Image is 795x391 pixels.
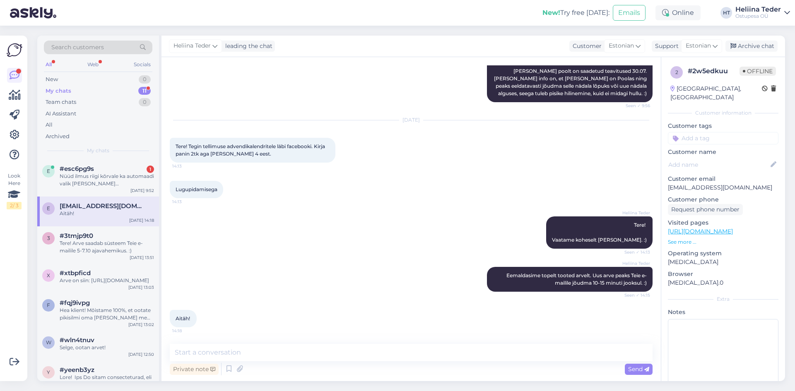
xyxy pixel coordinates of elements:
p: Notes [668,308,778,317]
span: f [47,302,50,308]
p: See more ... [668,238,778,246]
div: Archive chat [725,41,778,52]
input: Add a tag [668,132,778,144]
div: 2 / 3 [7,202,22,209]
span: #3tmjp9t0 [60,232,93,240]
div: # 2w5edkuu [688,66,740,76]
div: Look Here [7,172,22,209]
div: All [46,121,53,129]
div: 1 [147,166,154,173]
b: New! [542,9,560,17]
div: Online [655,5,701,20]
span: #xtbpficd [60,269,91,277]
span: My chats [87,147,109,154]
span: #esc6pg9s [60,165,94,173]
div: AI Assistant [46,110,76,118]
button: Emails [613,5,646,21]
span: Seen ✓ 14:13 [619,249,650,255]
div: Support [652,42,679,50]
span: 14:18 [172,328,203,334]
span: Tere! Tegin tellimuse advendikalendritele läbi facebooki. Kirja panin 2tk aga [PERSON_NAME] 4 eest. [176,143,326,157]
span: Send [628,365,649,373]
span: Estonian [609,41,634,50]
div: Team chats [46,98,76,106]
p: [EMAIL_ADDRESS][DOMAIN_NAME] [668,183,778,192]
div: [DATE] 12:50 [128,351,154,357]
span: estelleroosi@hotmail.com [60,202,146,210]
span: Estonian [686,41,711,50]
div: [DATE] [170,116,653,124]
div: My chats [46,87,71,95]
div: Aitäh! [60,210,154,217]
div: Extra [668,295,778,303]
div: [DATE] 13:51 [130,254,154,261]
a: Heliina TederOstupesa OÜ [735,6,790,19]
p: Customer name [668,148,778,156]
span: 2 [675,69,678,75]
p: Customer tags [668,122,778,130]
span: Heliina Teder [619,260,650,266]
p: [MEDICAL_DATA] [668,258,778,266]
div: Try free [DATE]: [542,8,609,18]
div: Private note [170,364,219,375]
div: Heliina Teder [735,6,781,13]
span: Heliina Teder [173,41,211,50]
span: #wln4tnuv [60,336,94,344]
div: [DATE] 14:18 [129,217,154,223]
p: Customer email [668,175,778,183]
span: Offline [740,67,776,76]
span: Seen ✓ 14:15 [619,292,650,298]
span: y [47,369,50,375]
div: Lore! Ips Do sitam consecteturad, eli Sedd eiusmodte incididu utlab? Etdolo magna aliqu enimadmin... [60,374,154,389]
div: Socials [132,59,152,70]
div: Selge, ootan arvet! [60,344,154,351]
div: Tere! Arve saadab süsteem Teie e-mailile 5-7.10 ajavahemikus. :) [60,240,154,254]
div: Request phone number [668,204,743,215]
span: w [46,339,51,345]
div: Ostupesa OÜ [735,13,781,19]
span: Aitäh! [176,315,190,321]
p: [MEDICAL_DATA].0 [668,278,778,287]
span: #yeenb3yz [60,366,94,374]
div: leading the chat [222,42,272,50]
span: Lugupidamisega [176,186,217,192]
div: Hea klient! Mõistame 100%, et ootate pikisilmi oma [PERSON_NAME] me tõesti ise sooviksime samuti,... [60,307,154,321]
div: HT [720,7,732,19]
img: Askly Logo [7,42,22,58]
div: [DATE] 9:52 [130,187,154,194]
div: Arve on siin: [URL][DOMAIN_NAME] [60,277,154,284]
div: [GEOGRAPHIC_DATA], [GEOGRAPHIC_DATA] [670,84,762,102]
span: 3 [47,235,50,241]
span: Heliina Teder [619,210,650,216]
p: Customer phone [668,195,778,204]
span: Search customers [51,43,104,52]
p: Visited pages [668,218,778,227]
span: Eemaldasime topelt tooted arvelt. Uus arve peaks Teie e-mailile jõudma 10-15 minuti jooksul. :) [506,272,647,286]
span: 14:13 [172,163,203,169]
div: Customer [569,42,602,50]
div: All [44,59,53,70]
div: [DATE] 13:03 [128,284,154,290]
input: Add name [668,160,769,169]
span: x [47,272,50,278]
div: 11 [138,87,151,95]
div: Archived [46,132,70,141]
p: Browser [668,270,778,278]
div: [DATE] 13:02 [128,321,154,328]
div: Nüüd ilmus riigi kõrvale ka automaadi valik [PERSON_NAME] [PERSON_NAME]. Aitäh! [60,173,154,187]
span: e [47,168,50,174]
div: New [46,75,58,84]
span: e [47,205,50,211]
a: [URL][DOMAIN_NAME] [668,228,733,235]
div: 0 [139,98,151,106]
div: 0 [139,75,151,84]
span: Seen ✓ 9:56 [619,103,650,109]
span: 14:13 [172,199,203,205]
div: Web [86,59,100,70]
span: #fqj9ivpg [60,299,90,307]
div: Customer information [668,109,778,117]
p: Operating system [668,249,778,258]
